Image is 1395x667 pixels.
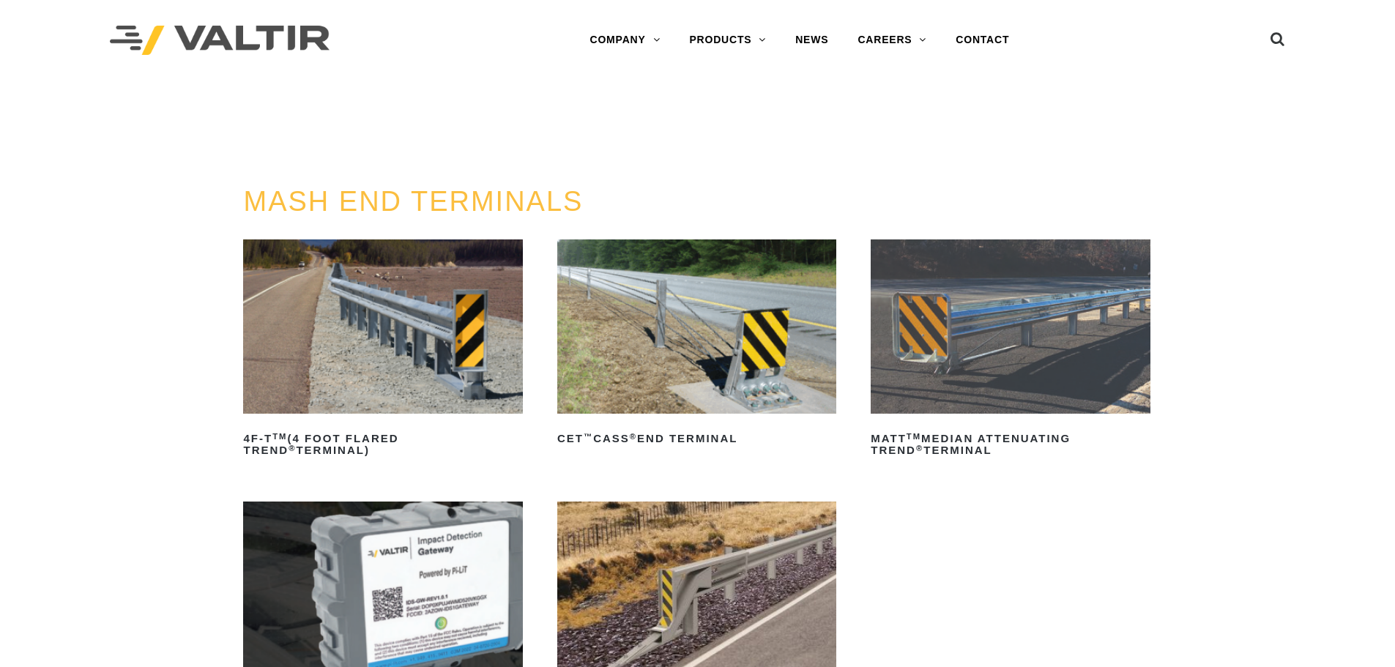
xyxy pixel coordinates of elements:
a: CAREERS [843,26,941,55]
a: MATTTMMedian Attenuating TREND®Terminal [871,239,1150,462]
a: 4F-TTM(4 Foot Flared TREND®Terminal) [243,239,522,462]
h2: 4F-T (4 Foot Flared TREND Terminal) [243,427,522,462]
a: MASH END TERMINALS [243,186,583,217]
a: CET™CASS®End Terminal [557,239,836,450]
h2: CET CASS End Terminal [557,427,836,450]
a: NEWS [781,26,843,55]
sup: ® [289,444,296,452]
sup: TM [272,432,287,441]
sup: ™ [584,432,593,441]
sup: ® [916,444,923,452]
sup: ® [630,432,637,441]
a: PRODUCTS [674,26,781,55]
h2: MATT Median Attenuating TREND Terminal [871,427,1150,462]
a: COMPANY [575,26,674,55]
a: CONTACT [941,26,1024,55]
img: Valtir [110,26,330,56]
sup: TM [907,432,921,441]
